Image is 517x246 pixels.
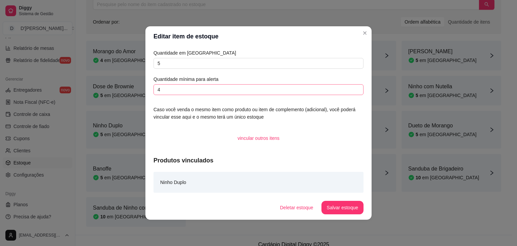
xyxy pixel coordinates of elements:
article: Quantidade em [GEOGRAPHIC_DATA] [153,49,364,57]
header: Editar item de estoque [145,26,372,47]
article: Quantidade mínima para alerta [153,75,364,83]
button: Salvar estoque [321,201,364,214]
article: Produtos vinculados [153,156,364,165]
article: Caso você venda o mesmo item como produto ou item de complemento (adicional), você poderá vincula... [153,106,364,121]
button: vincular outros itens [232,131,285,145]
button: Deletar estoque [275,201,319,214]
button: Close [359,28,370,38]
article: Ninho Duplo [160,179,186,186]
